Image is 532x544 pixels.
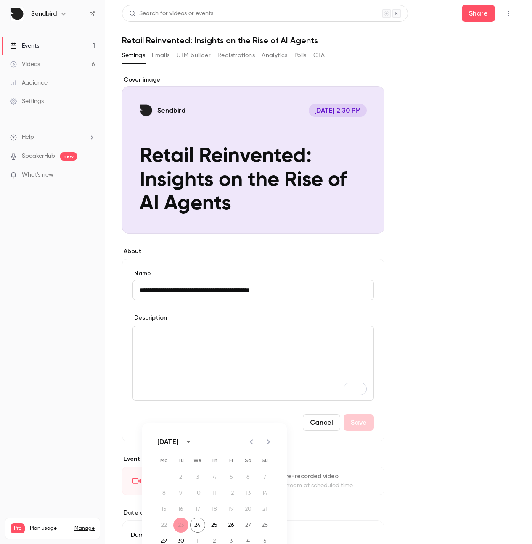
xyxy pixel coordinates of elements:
button: Share [462,5,495,22]
button: Analytics [262,49,288,62]
div: Pre-recorded videoStream at scheduled time [255,467,384,495]
span: new [60,152,77,161]
button: Emails [152,49,169,62]
button: 25 [207,518,222,533]
a: SpeakerHub [22,152,55,161]
p: Event type [122,455,384,463]
button: Settings [122,49,145,62]
span: Saturday [241,452,256,469]
span: Tuesday [173,452,188,469]
a: Manage [74,525,95,532]
div: Videos [10,60,40,69]
button: Next month [260,433,277,450]
span: Sunday [257,452,273,469]
section: description [132,326,374,401]
div: Settings [10,97,44,106]
span: Help [22,133,34,142]
button: calendar view is open, switch to year view [181,435,196,449]
label: Date and time [122,509,384,517]
span: Pro [11,523,25,533]
button: Cancel [303,414,340,431]
img: Sendbird [11,7,24,21]
iframe: Noticeable Trigger [85,172,95,179]
span: Thursday [207,452,222,469]
h1: Retail Reinvented: Insights on the Rise of AI Agents [122,35,515,45]
label: Name [132,269,374,278]
div: Audience [10,79,48,87]
button: 28 [257,518,273,533]
label: Cover image [122,76,384,84]
button: 26 [224,518,239,533]
section: Cover image [122,76,384,234]
div: To enrich screen reader interactions, please activate Accessibility in Grammarly extension settings [133,326,373,400]
h6: Sendbird [31,10,57,18]
div: [DATE] [157,437,179,447]
span: Monday [156,452,172,469]
label: About [122,247,384,256]
div: editor [133,326,373,400]
button: Registrations [217,49,255,62]
div: Search for videos or events [129,9,213,18]
button: Polls [294,49,307,62]
label: Duration [129,531,377,539]
button: 27 [241,518,256,533]
label: Description [132,314,167,322]
span: What's new [22,171,53,180]
div: Stream at scheduled time [282,481,374,490]
div: Events [10,42,39,50]
button: CTA [313,49,325,62]
span: Friday [224,452,239,469]
span: Wednesday [190,452,205,469]
span: Plan usage [30,525,69,532]
div: LiveGo live at scheduled time [122,467,251,495]
div: Pre-recorded video [282,472,374,481]
li: help-dropdown-opener [10,133,95,142]
button: UTM builder [177,49,211,62]
button: 24 [190,518,205,533]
